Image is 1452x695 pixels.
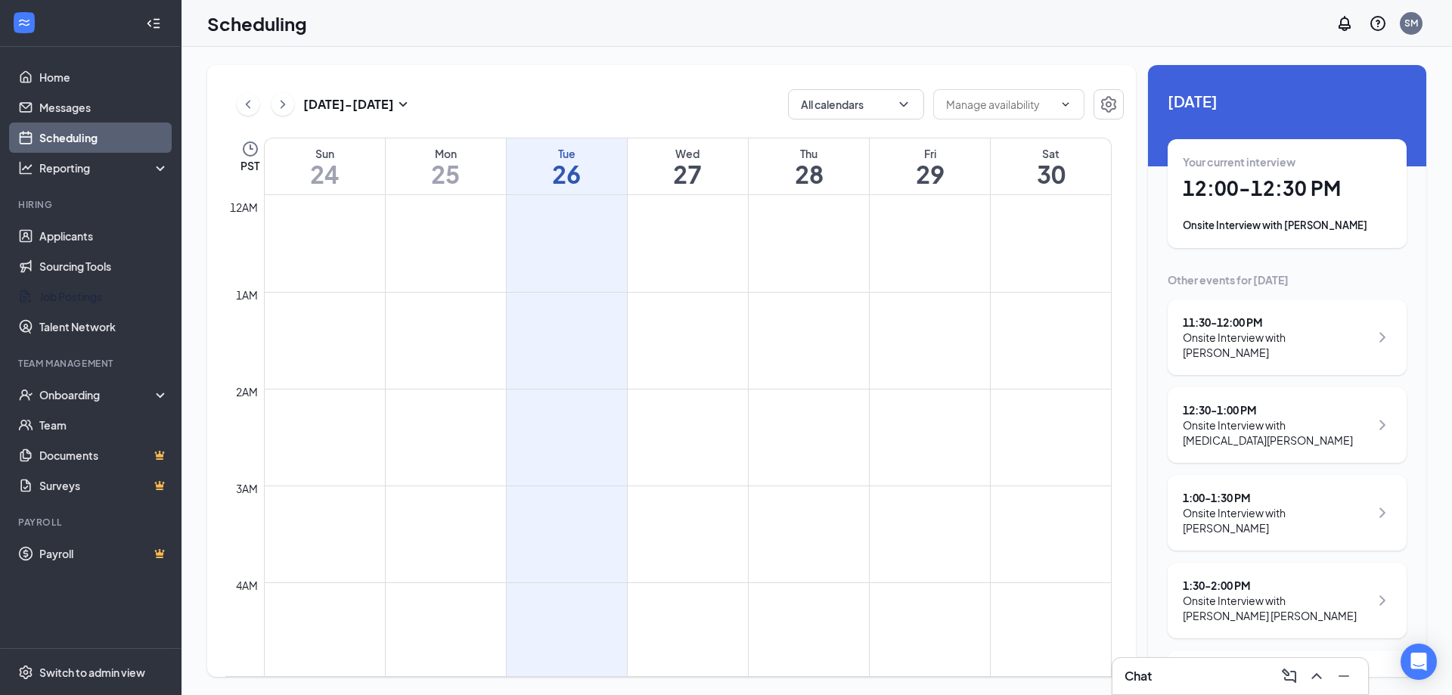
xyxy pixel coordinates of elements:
[749,161,869,187] h1: 28
[628,161,748,187] h1: 27
[896,97,911,112] svg: ChevronDown
[1336,14,1354,33] svg: Notifications
[241,140,259,158] svg: Clock
[233,383,261,400] div: 2am
[1168,272,1407,287] div: Other events for [DATE]
[1369,14,1387,33] svg: QuestionInfo
[39,387,156,402] div: Onboarding
[1305,664,1329,688] button: ChevronUp
[386,161,506,187] h1: 25
[303,96,394,113] h3: [DATE] - [DATE]
[1183,578,1370,593] div: 1:30 - 2:00 PM
[628,146,748,161] div: Wed
[265,146,385,161] div: Sun
[39,221,169,251] a: Applicants
[991,161,1111,187] h1: 30
[227,199,261,216] div: 12am
[233,287,261,303] div: 1am
[39,281,169,312] a: Job Postings
[39,312,169,342] a: Talent Network
[749,146,869,161] div: Thu
[870,138,990,194] a: August 29, 2025
[17,15,32,30] svg: WorkstreamLogo
[39,251,169,281] a: Sourcing Tools
[507,161,627,187] h1: 26
[946,96,1053,113] input: Manage availability
[240,158,259,173] span: PST
[1183,175,1391,201] h1: 12:00 - 12:30 PM
[1308,667,1326,685] svg: ChevronUp
[386,138,506,194] a: August 25, 2025
[265,138,385,194] a: August 24, 2025
[1183,402,1370,417] div: 12:30 - 1:00 PM
[1373,416,1391,434] svg: ChevronRight
[39,470,169,501] a: SurveysCrown
[1401,644,1437,680] div: Open Intercom Messenger
[39,440,169,470] a: DocumentsCrown
[1100,95,1118,113] svg: Settings
[265,161,385,187] h1: 24
[628,138,748,194] a: August 27, 2025
[1277,664,1302,688] button: ComposeMessage
[1373,328,1391,346] svg: ChevronRight
[233,480,261,497] div: 3am
[39,410,169,440] a: Team
[39,123,169,153] a: Scheduling
[1404,17,1418,29] div: SM
[1373,591,1391,610] svg: ChevronRight
[275,95,290,113] svg: ChevronRight
[1183,154,1391,169] div: Your current interview
[1094,89,1124,119] button: Settings
[237,93,259,116] button: ChevronLeft
[18,665,33,680] svg: Settings
[1183,505,1370,535] div: Onsite Interview with [PERSON_NAME]
[1373,504,1391,522] svg: ChevronRight
[18,198,166,211] div: Hiring
[1060,98,1072,110] svg: ChevronDown
[39,62,169,92] a: Home
[207,11,307,36] h1: Scheduling
[507,146,627,161] div: Tue
[1183,315,1370,330] div: 11:30 - 12:00 PM
[991,138,1111,194] a: August 30, 2025
[1125,668,1152,684] h3: Chat
[1332,664,1356,688] button: Minimize
[386,146,506,161] div: Mon
[870,161,990,187] h1: 29
[1183,593,1370,623] div: Onsite Interview with [PERSON_NAME] [PERSON_NAME]
[870,146,990,161] div: Fri
[1335,667,1353,685] svg: Minimize
[39,92,169,123] a: Messages
[788,89,924,119] button: All calendarsChevronDown
[1183,218,1391,233] div: Onsite Interview with [PERSON_NAME]
[394,95,412,113] svg: SmallChevronDown
[1183,490,1370,505] div: 1:00 - 1:30 PM
[233,674,261,690] div: 5am
[233,577,261,594] div: 4am
[39,665,145,680] div: Switch to admin view
[18,387,33,402] svg: UserCheck
[39,538,169,569] a: PayrollCrown
[749,138,869,194] a: August 28, 2025
[1280,667,1298,685] svg: ComposeMessage
[1168,89,1407,113] span: [DATE]
[146,16,161,31] svg: Collapse
[991,146,1111,161] div: Sat
[1183,330,1370,360] div: Onsite Interview with [PERSON_NAME]
[1183,417,1370,448] div: Onsite Interview with [MEDICAL_DATA][PERSON_NAME]
[240,95,256,113] svg: ChevronLeft
[18,516,166,529] div: Payroll
[18,160,33,175] svg: Analysis
[39,160,169,175] div: Reporting
[271,93,294,116] button: ChevronRight
[507,138,627,194] a: August 26, 2025
[18,357,166,370] div: Team Management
